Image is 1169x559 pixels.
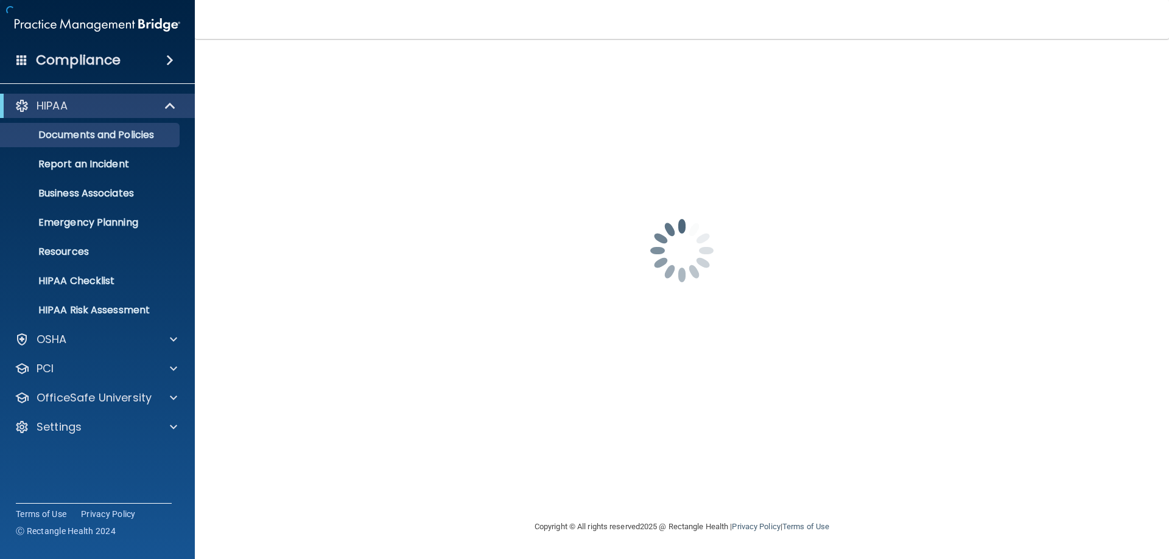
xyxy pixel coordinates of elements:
[15,13,180,37] img: PMB logo
[15,99,177,113] a: HIPAA
[8,129,174,141] p: Documents and Policies
[15,420,177,434] a: Settings
[37,420,82,434] p: Settings
[15,332,177,347] a: OSHA
[16,525,116,537] span: Ⓒ Rectangle Health 2024
[621,190,743,311] img: spinner.e123f6fc.gif
[8,158,174,170] p: Report an Incident
[16,508,66,520] a: Terms of Use
[81,508,136,520] a: Privacy Policy
[37,99,68,113] p: HIPAA
[8,246,174,258] p: Resources
[15,391,177,405] a: OfficeSafe University
[8,275,174,287] p: HIPAA Checklist
[15,361,177,376] a: PCI
[8,217,174,229] p: Emergency Planning
[37,391,152,405] p: OfficeSafe University
[460,507,904,546] div: Copyright © All rights reserved 2025 @ Rectangle Health | |
[37,361,54,376] p: PCI
[782,522,829,531] a: Terms of Use
[8,187,174,200] p: Business Associates
[8,304,174,316] p: HIPAA Risk Assessment
[732,522,780,531] a: Privacy Policy
[958,473,1154,521] iframe: Drift Widget Chat Controller
[36,52,121,69] h4: Compliance
[37,332,67,347] p: OSHA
